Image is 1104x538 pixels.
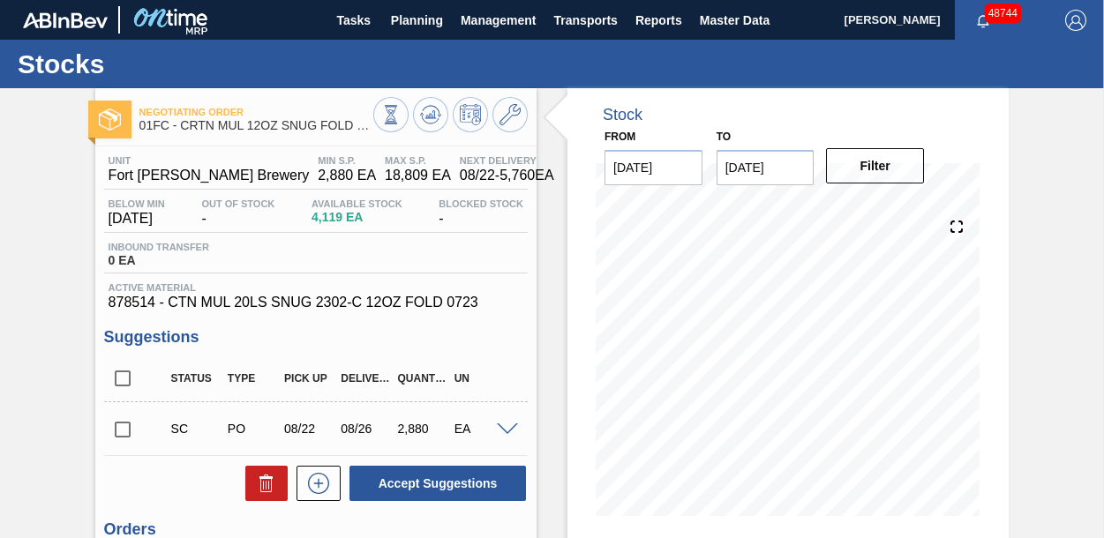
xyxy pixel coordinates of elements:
div: Delete Suggestions [237,466,288,501]
h1: Stocks [18,54,331,74]
span: Transports [554,10,618,31]
span: Out Of Stock [201,198,274,209]
div: Quantity [393,372,453,385]
span: Reports [635,10,682,31]
label: to [717,131,731,143]
button: Notifications [955,8,1011,33]
span: Negotiating Order [139,107,373,117]
span: 08/22 - 5,760 EA [460,168,554,183]
div: EA [450,422,510,436]
button: Filter [826,148,924,183]
span: Inbound Transfer [109,242,209,252]
img: Logout [1065,10,1086,31]
span: Blocked Stock [439,198,523,209]
div: Status [167,372,227,385]
span: 878514 - CTN MUL 20LS SNUG 2302-C 12OZ FOLD 0723 [109,295,523,310]
div: Accept Suggestions [341,464,528,503]
span: MIN S.P. [318,155,376,166]
button: Schedule Inventory [453,97,488,132]
span: [DATE] [109,211,165,227]
div: Suggestion Created [167,422,227,436]
div: - [434,198,528,227]
span: 48744 [985,4,1021,23]
div: 08/22/2025 [280,422,340,436]
input: mm/dd/yyyy [717,150,815,185]
span: Tasks [334,10,373,31]
span: 18,809 EA [385,168,451,183]
div: New suggestion [288,466,341,501]
span: Management [461,10,537,31]
div: Type [223,372,283,385]
span: 4,119 EA [312,211,402,224]
span: Master Data [700,10,770,31]
span: Unit [109,155,310,166]
span: Below Min [109,198,165,209]
button: Accept Suggestions [349,466,526,501]
h3: Suggestions [104,328,528,347]
span: 0 EA [109,254,209,267]
img: Ícone [99,108,121,131]
div: Stock [603,106,642,124]
span: Fort [PERSON_NAME] Brewery [109,168,310,183]
span: Planning [391,10,443,31]
button: Update Chart [413,97,448,132]
div: Pick up [280,372,340,385]
span: 01FC - CRTN MUL 12OZ SNUG FOLD 20LS 2301-A - AQUEOUS COATING [139,119,373,132]
div: Delivery [336,372,396,385]
span: Active Material [109,282,523,293]
span: Next Delivery [460,155,554,166]
div: - [197,198,279,227]
button: Stocks Overview [373,97,409,132]
div: 08/26/2025 [336,422,396,436]
input: mm/dd/yyyy [605,150,702,185]
span: 2,880 EA [318,168,376,183]
button: Go to Master Data / General [492,97,528,132]
div: UN [450,372,510,385]
label: From [605,131,635,143]
div: Purchase order [223,422,283,436]
span: Available Stock [312,198,402,209]
div: 2,880 [393,422,453,436]
img: TNhmsLtSVTkK8tSr43FrP2fwEKptu5GPRR3wAAAABJRU5ErkJggg== [23,12,108,28]
span: MAX S.P. [385,155,451,166]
